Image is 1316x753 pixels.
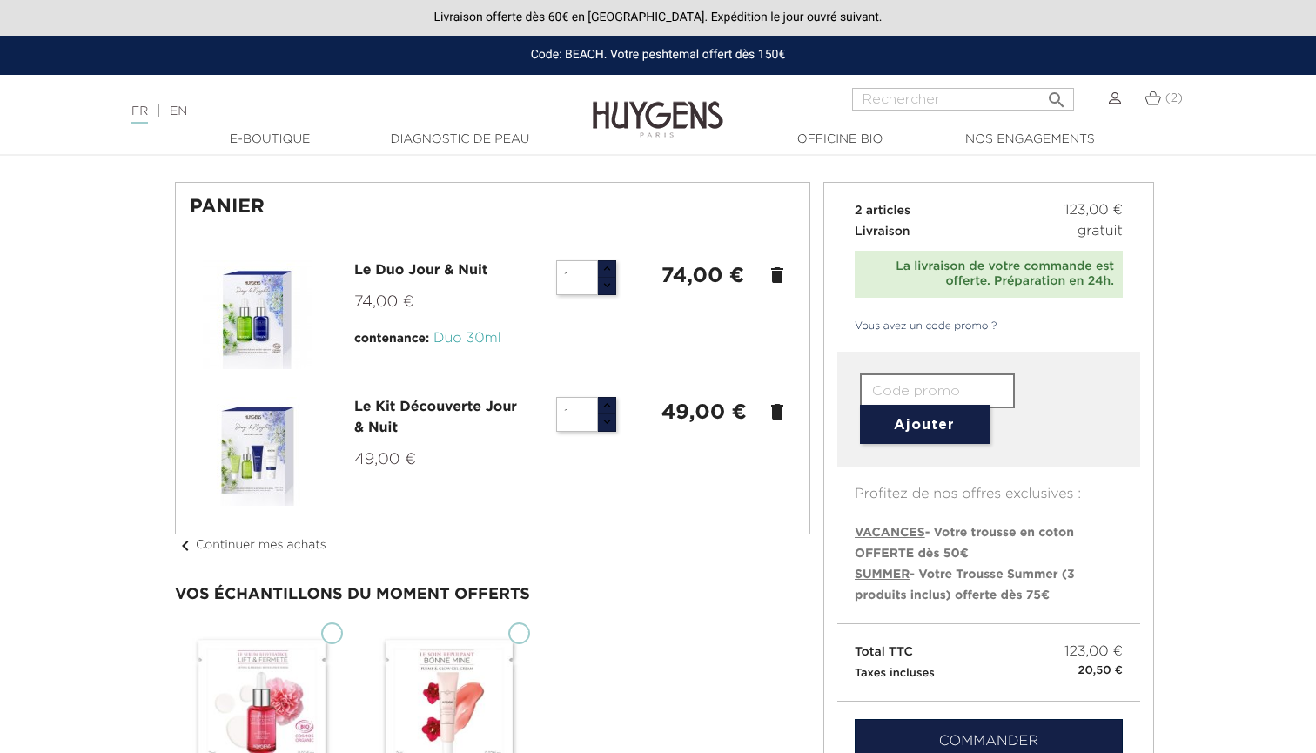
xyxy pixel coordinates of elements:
[661,402,747,423] strong: 49,00 €
[753,131,927,149] a: Officine Bio
[855,527,1074,560] span: - Votre trousse en coton OFFERTE dès 50€
[593,73,723,140] img: Huygens
[1046,84,1067,105] i: 
[863,259,1114,289] div: La livraison de votre commande est offerte. Préparation en 24h.
[855,527,925,539] span: VACANCES
[837,467,1140,505] p: Profitez de nos offres exclusives :
[852,88,1074,111] input: Rechercher
[661,266,744,286] strong: 74,00 €
[373,131,547,149] a: Diagnostic de peau
[131,105,148,124] a: FR
[855,225,910,238] span: Livraison
[1064,200,1123,221] span: 123,00 €
[354,333,429,345] span: contenance:
[943,131,1117,149] a: Nos engagements
[767,265,788,286] a: delete
[354,452,416,467] span: 49,00 €
[203,260,312,369] img: Le Duo Jour & Nuit
[855,568,1075,602] span: - Votre Trousse Summer (3 produits inclus) offerte dès 75€
[855,568,910,581] span: SUMMER
[123,101,535,122] div: |
[855,646,913,658] span: Total TTC
[354,264,487,278] a: Le Duo Jour & Nuit
[354,400,517,435] a: Le Kit Découverte Jour & Nuit
[855,205,910,217] span: 2 articles
[183,131,357,149] a: E-Boutique
[1078,221,1123,242] span: gratuit
[860,405,990,444] button: Ajouter
[175,539,326,551] a: chevron_leftContinuer mes achats
[203,397,312,506] img: Le Kit Découverte Jour & Nuit
[170,105,187,118] a: EN
[175,587,810,604] div: Vos échantillons du moment offerts
[767,401,788,422] a: delete
[860,373,1015,408] input: Code promo
[1145,91,1183,105] a: (2)
[1165,92,1183,104] span: (2)
[354,294,414,310] span: 74,00 €
[175,535,196,556] i: chevron_left
[837,319,997,334] a: Vous avez un code promo ?
[190,197,796,218] h1: Panier
[1041,83,1072,106] button: 
[1064,642,1123,662] span: 123,00 €
[433,332,501,346] span: Duo 30ml
[1078,662,1123,680] small: 20,50 €
[855,668,935,679] small: Taxes incluses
